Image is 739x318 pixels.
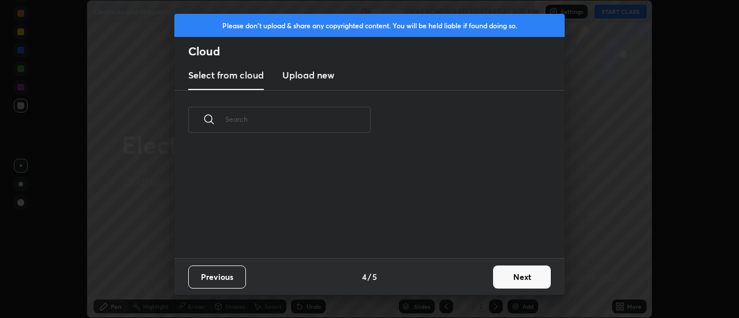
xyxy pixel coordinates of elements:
h3: Upload new [282,68,334,82]
h2: Cloud [188,44,565,59]
h3: Select from cloud [188,68,264,82]
h4: 5 [372,271,377,283]
input: Search [225,95,371,144]
div: Please don't upload & share any copyrighted content. You will be held liable if found doing so. [174,14,565,37]
h4: / [368,271,371,283]
button: Next [493,265,551,289]
button: Previous [188,265,246,289]
h4: 4 [362,271,367,283]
